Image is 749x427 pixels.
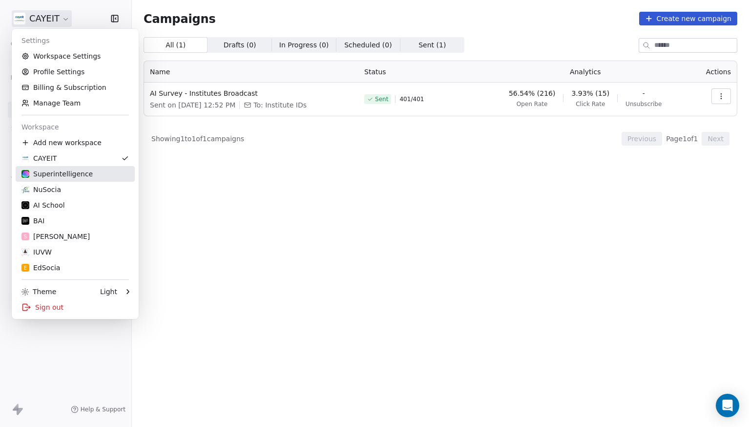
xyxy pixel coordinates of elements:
div: Workspace [16,119,135,135]
div: AI School [21,200,65,210]
img: bar1.webp [21,217,29,225]
div: [PERSON_NAME] [21,232,90,241]
span: S [24,233,27,240]
img: LOGO_1_WB.png [21,186,29,193]
span: E [24,264,27,272]
div: Superintelligence [21,169,93,179]
div: Add new workspace [16,135,135,150]
div: NuSocia [21,185,61,194]
img: sinews%20copy.png [21,170,29,178]
img: 3.png [21,201,29,209]
div: Sign out [16,299,135,315]
div: Theme [21,287,56,297]
div: EdSocia [21,263,60,273]
div: BAI [21,216,44,226]
a: Manage Team [16,95,135,111]
div: Light [100,287,117,297]
a: Billing & Subscription [16,80,135,95]
a: Profile Settings [16,64,135,80]
img: VedicU.png [21,248,29,256]
div: CAYEIT [21,153,57,163]
div: IUVW [21,247,52,257]
a: Workspace Settings [16,48,135,64]
div: Settings [16,33,135,48]
img: CAYEIT%20Square%20Logo.png [21,154,29,162]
